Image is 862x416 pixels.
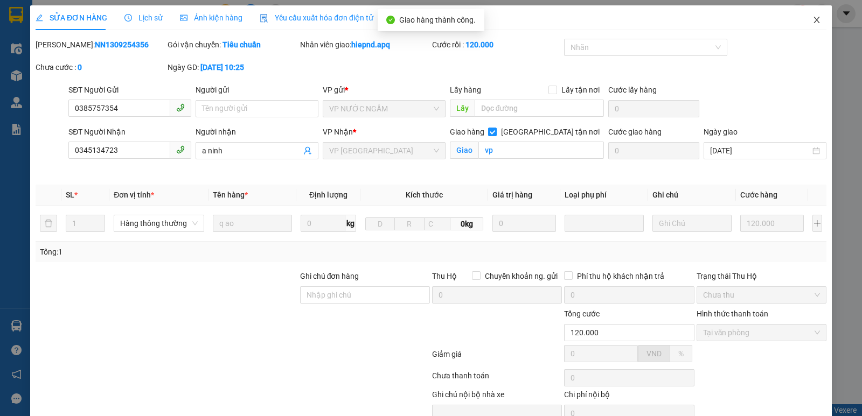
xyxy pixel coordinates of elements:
[124,14,132,22] span: clock-circle
[303,146,312,155] span: user-add
[309,191,347,199] span: Định lượng
[481,270,562,282] span: Chuyển khoản ng. gửi
[450,142,478,159] span: Giao
[492,191,532,199] span: Giá trị hàng
[300,39,430,51] div: Nhân viên giao:
[180,14,187,22] span: picture
[120,215,198,231] span: Hàng thông thường
[365,217,395,230] input: D
[168,61,297,73] div: Ngày GD:
[704,128,738,136] label: Ngày giao
[68,126,191,138] div: SĐT Người Nhận
[432,39,562,51] div: Cước rồi :
[406,191,443,199] span: Kích thước
[300,272,359,280] label: Ghi chú đơn hàng
[399,16,476,24] span: Giao hàng thành công.
[608,142,699,159] input: Cước giao hàng
[557,84,604,96] span: Lấy tận nơi
[560,185,648,206] th: Loại phụ phí
[168,39,297,51] div: Gói vận chuyển:
[432,272,457,280] span: Thu Hộ
[223,40,261,49] b: Tiêu chuẩn
[176,103,185,112] span: phone
[394,217,424,230] input: R
[345,215,356,232] span: kg
[40,246,333,258] div: Tổng: 1
[260,13,373,22] span: Yêu cầu xuất hóa đơn điện tử
[465,40,493,49] b: 120.000
[36,13,107,22] span: SỬA ĐƠN HÀNG
[608,86,657,94] label: Cước lấy hàng
[40,215,57,232] button: delete
[697,309,768,318] label: Hình thức thanh toán
[66,191,74,199] span: SL
[608,128,662,136] label: Cước giao hàng
[812,215,822,232] button: plus
[678,349,684,358] span: %
[124,13,163,22] span: Lịch sử
[475,100,604,117] input: Dọc đường
[608,100,699,117] input: Cước lấy hàng
[478,142,604,159] input: Giao tận nơi
[703,287,820,303] span: Chưa thu
[497,126,604,138] span: [GEOGRAPHIC_DATA] tận nơi
[213,191,248,199] span: Tên hàng
[432,389,562,405] div: Ghi chú nội bộ nhà xe
[196,126,318,138] div: Người nhận
[176,145,185,154] span: phone
[740,215,804,232] input: 0
[450,86,481,94] span: Lấy hàng
[386,16,395,24] span: check-circle
[812,16,821,24] span: close
[95,40,149,49] b: NN1309254356
[68,84,191,96] div: SĐT Người Gửi
[424,217,451,230] input: C
[180,13,242,22] span: Ảnh kiện hàng
[573,270,669,282] span: Phí thu hộ khách nhận trả
[564,309,600,318] span: Tổng cước
[36,14,43,22] span: edit
[450,128,484,136] span: Giao hàng
[200,63,244,72] b: [DATE] 10:25
[450,217,483,230] span: 0kg
[431,370,563,389] div: Chưa thanh toán
[114,191,154,199] span: Đơn vị tính
[564,389,694,405] div: Chi phí nội bộ
[652,215,732,232] input: Ghi Chú
[431,348,563,367] div: Giảm giá
[329,101,439,117] span: VP NƯỚC NGẦM
[329,143,439,159] span: VP Cầu Yên Xuân
[492,215,556,232] input: 0
[36,61,165,73] div: Chưa cước :
[646,349,662,358] span: VND
[710,145,810,157] input: Ngày giao
[703,325,820,341] span: Tại văn phòng
[450,100,475,117] span: Lấy
[697,270,826,282] div: Trạng thái Thu Hộ
[196,84,318,96] div: Người gửi
[802,5,832,36] button: Close
[78,63,82,72] b: 0
[213,215,292,232] input: VD: Bàn, Ghế
[648,185,736,206] th: Ghi chú
[36,39,165,51] div: [PERSON_NAME]:
[260,14,268,23] img: icon
[323,128,353,136] span: VP Nhận
[300,286,430,304] input: Ghi chú đơn hàng
[323,84,446,96] div: VP gửi
[351,40,390,49] b: hiepnd.apq
[740,191,777,199] span: Cước hàng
